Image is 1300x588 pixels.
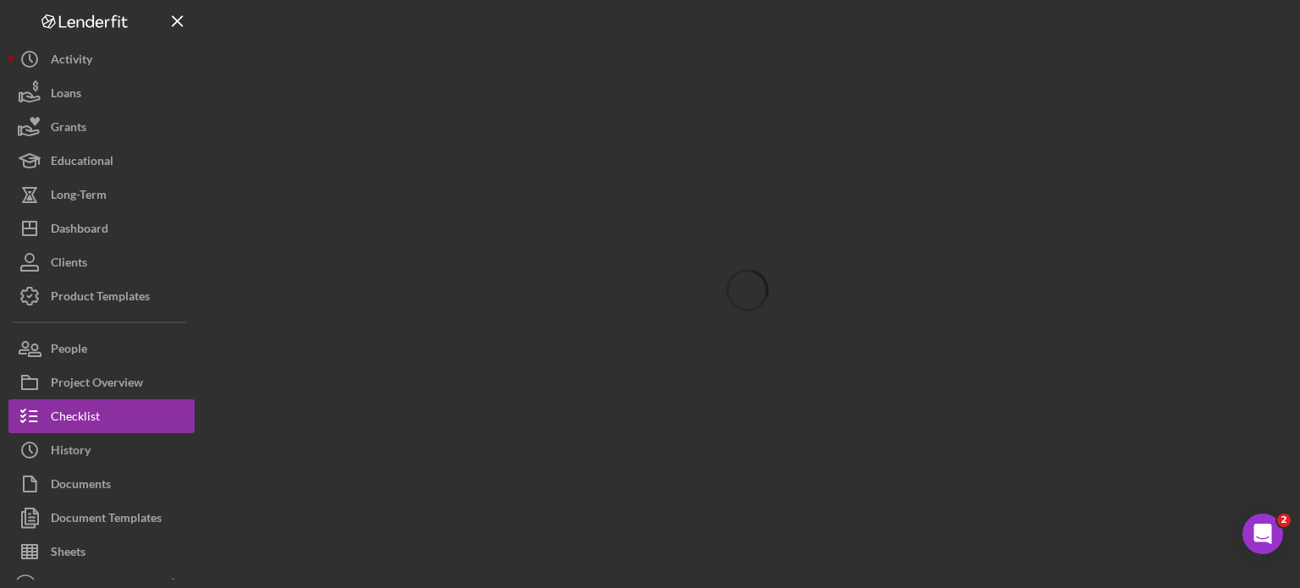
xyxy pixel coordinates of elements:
div: Loans [51,76,81,114]
button: Documents [8,467,195,501]
div: Project Overview [51,365,143,404]
button: Activity [8,42,195,76]
div: Documents [51,467,111,505]
button: Dashboard [8,212,195,245]
div: History [51,433,91,471]
button: Loans [8,76,195,110]
button: Project Overview [8,365,195,399]
div: Sheets [51,535,85,573]
button: Long-Term [8,178,195,212]
div: Grants [51,110,86,148]
div: Document Templates [51,501,162,539]
div: Checklist [51,399,100,437]
button: Clients [8,245,195,279]
button: Document Templates [8,501,195,535]
div: Dashboard [51,212,108,250]
button: People [8,332,195,365]
button: Product Templates [8,279,195,313]
iframe: Intercom live chat [1242,514,1283,554]
button: Educational [8,144,195,178]
div: Educational [51,144,113,182]
div: Clients [51,245,87,283]
div: Activity [51,42,92,80]
button: Grants [8,110,195,144]
div: People [51,332,87,370]
div: Product Templates [51,279,150,317]
button: Checklist [8,399,195,433]
span: 2 [1277,514,1291,527]
div: Long-Term [51,178,107,216]
button: Sheets [8,535,195,569]
button: History [8,433,195,467]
